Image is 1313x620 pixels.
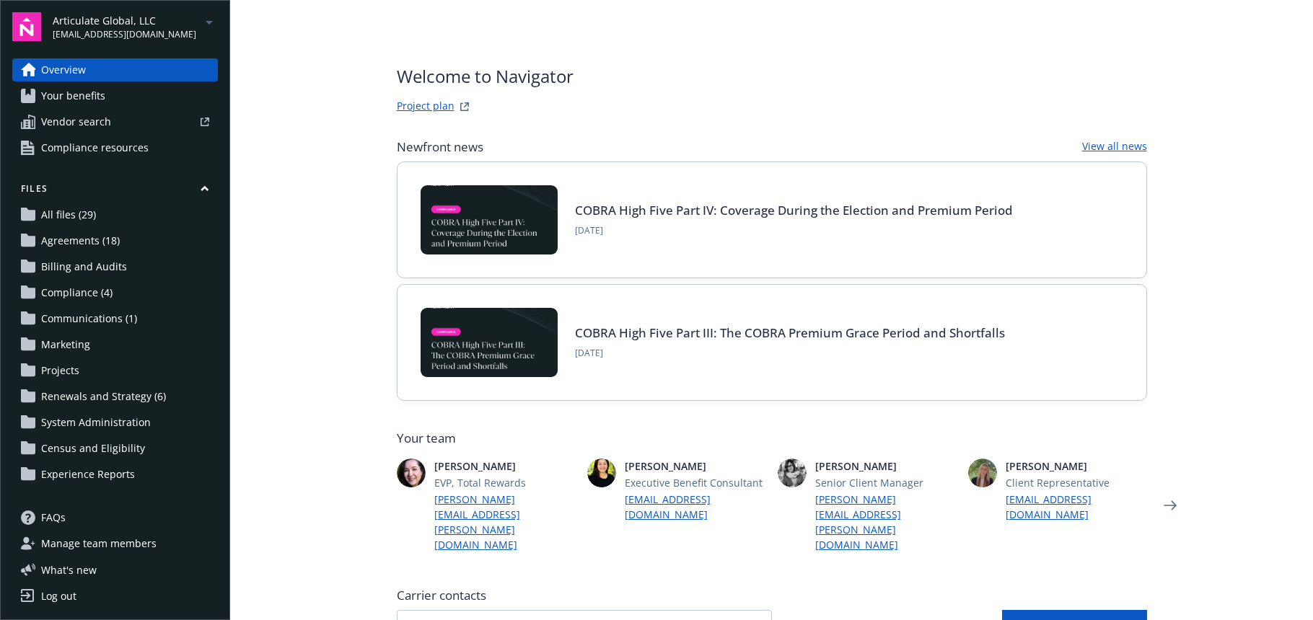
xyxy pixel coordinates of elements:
[12,229,218,252] a: Agreements (18)
[53,13,196,28] span: Articulate Global, LLC
[434,492,576,552] a: [PERSON_NAME][EMAIL_ADDRESS][PERSON_NAME][DOMAIN_NAME]
[587,459,616,487] img: photo
[41,532,157,555] span: Manage team members
[12,437,218,460] a: Census and Eligibility
[41,307,137,330] span: Communications (1)
[53,28,196,41] span: [EMAIL_ADDRESS][DOMAIN_NAME]
[41,136,149,159] span: Compliance resources
[41,506,66,529] span: FAQs
[41,58,86,81] span: Overview
[625,459,766,474] span: [PERSON_NAME]
[456,98,473,115] a: projectPlanWebsite
[12,562,120,577] button: What's new
[201,13,218,30] a: arrowDropDown
[575,324,1005,341] a: COBRA High Five Part III: The COBRA Premium Grace Period and Shortfalls
[41,585,76,608] div: Log out
[1159,494,1182,517] a: Next
[815,492,957,552] a: [PERSON_NAME][EMAIL_ADDRESS][PERSON_NAME][DOMAIN_NAME]
[397,98,454,115] a: Project plan
[41,281,113,304] span: Compliance (4)
[397,138,483,156] span: Newfront news
[12,385,218,408] a: Renewals and Strategy (6)
[12,58,218,81] a: Overview
[778,459,807,487] img: photo
[41,463,135,486] span: Experience Reports
[41,385,166,408] span: Renewals and Strategy (6)
[41,110,111,133] span: Vendor search
[12,506,218,529] a: FAQs
[12,307,218,330] a: Communications (1)
[12,411,218,434] a: System Administration
[434,475,576,490] span: EVP, Total Rewards
[12,333,218,356] a: Marketing
[12,136,218,159] a: Compliance resources
[397,587,1147,604] span: Carrier contacts
[421,185,558,254] img: BLOG-Card Image - Compliance - COBRA High Five Pt 4 - 09-04-25.jpg
[12,203,218,226] a: All files (29)
[815,475,957,490] span: Senior Client Manager
[421,308,558,377] img: BLOG-Card Image - Compliance - COBRA High Five Pt 3 - 09-03-25.jpg
[41,229,120,252] span: Agreements (18)
[12,182,218,200] button: Files
[12,12,41,41] img: navigator-logo.svg
[575,347,1005,360] span: [DATE]
[625,475,766,490] span: Executive Benefit Consultant
[1006,459,1147,474] span: [PERSON_NAME]
[12,110,218,133] a: Vendor search
[12,281,218,304] a: Compliance (4)
[397,459,426,487] img: photo
[12,84,218,107] a: Your benefits
[1082,138,1147,156] a: View all news
[625,492,766,522] a: [EMAIL_ADDRESS][DOMAIN_NAME]
[41,411,151,434] span: System Administration
[41,359,79,382] span: Projects
[968,459,997,487] img: photo
[434,459,576,474] span: [PERSON_NAME]
[41,437,145,460] span: Census and Eligibility
[1006,475,1147,490] span: Client Representative
[41,84,105,107] span: Your benefits
[815,459,957,474] span: [PERSON_NAME]
[575,202,1013,218] a: COBRA High Five Part IV: Coverage During the Election and Premium Period
[1006,492,1147,522] a: [EMAIL_ADDRESS][DOMAIN_NAME]
[41,333,90,356] span: Marketing
[397,63,574,89] span: Welcome to Navigator
[41,203,96,226] span: All files (29)
[53,12,218,41] button: Articulate Global, LLC[EMAIL_ADDRESS][DOMAIN_NAME]arrowDropDown
[397,430,1147,447] span: Your team
[12,463,218,486] a: Experience Reports
[12,255,218,278] a: Billing and Audits
[41,255,127,278] span: Billing and Audits
[575,224,1013,237] span: [DATE]
[12,359,218,382] a: Projects
[12,532,218,555] a: Manage team members
[41,562,97,577] span: What ' s new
